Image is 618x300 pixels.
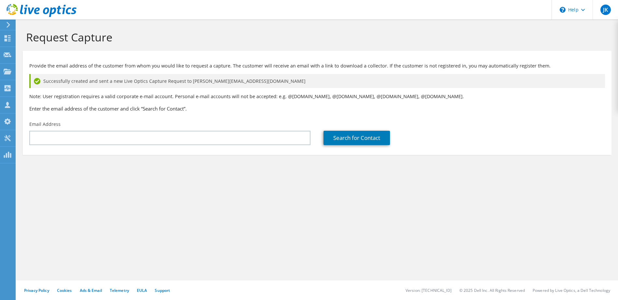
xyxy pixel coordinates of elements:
label: Email Address [29,121,61,127]
p: Provide the email address of the customer from whom you would like to request a capture. The cust... [29,62,605,69]
li: © 2025 Dell Inc. All Rights Reserved [459,288,525,293]
a: Ads & Email [80,288,102,293]
span: Successfully created and sent a new Live Optics Capture Request to [PERSON_NAME][EMAIL_ADDRESS][D... [43,78,306,85]
li: Powered by Live Optics, a Dell Technology [533,288,610,293]
svg: \n [560,7,566,13]
li: Version: [TECHNICAL_ID] [406,288,452,293]
a: Privacy Policy [24,288,49,293]
a: Support [155,288,170,293]
a: Cookies [57,288,72,293]
p: Note: User registration requires a valid corporate e-mail account. Personal e-mail accounts will ... [29,93,605,100]
a: Search for Contact [323,131,390,145]
a: Telemetry [110,288,129,293]
a: EULA [137,288,147,293]
span: JK [600,5,611,15]
h1: Request Capture [26,30,605,44]
h3: Enter the email address of the customer and click “Search for Contact”. [29,105,605,112]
